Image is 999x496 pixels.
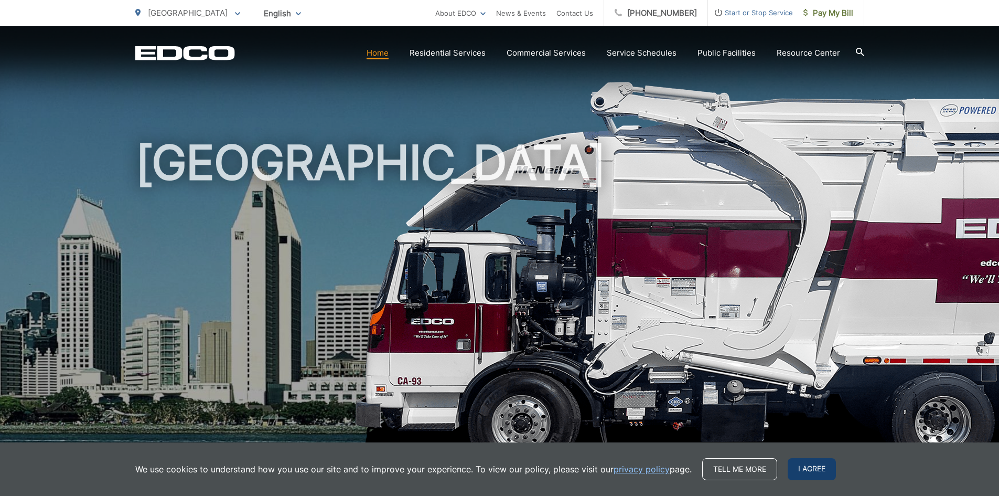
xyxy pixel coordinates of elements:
[803,7,853,19] span: Pay My Bill
[702,458,777,480] a: Tell me more
[788,458,836,480] span: I agree
[135,463,692,476] p: We use cookies to understand how you use our site and to improve your experience. To view our pol...
[496,7,546,19] a: News & Events
[148,8,228,18] span: [GEOGRAPHIC_DATA]
[697,47,756,59] a: Public Facilities
[614,463,670,476] a: privacy policy
[435,7,486,19] a: About EDCO
[777,47,840,59] a: Resource Center
[256,4,309,23] span: English
[367,47,389,59] a: Home
[410,47,486,59] a: Residential Services
[556,7,593,19] a: Contact Us
[607,47,676,59] a: Service Schedules
[135,46,235,60] a: EDCD logo. Return to the homepage.
[135,136,864,469] h1: [GEOGRAPHIC_DATA]
[507,47,586,59] a: Commercial Services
